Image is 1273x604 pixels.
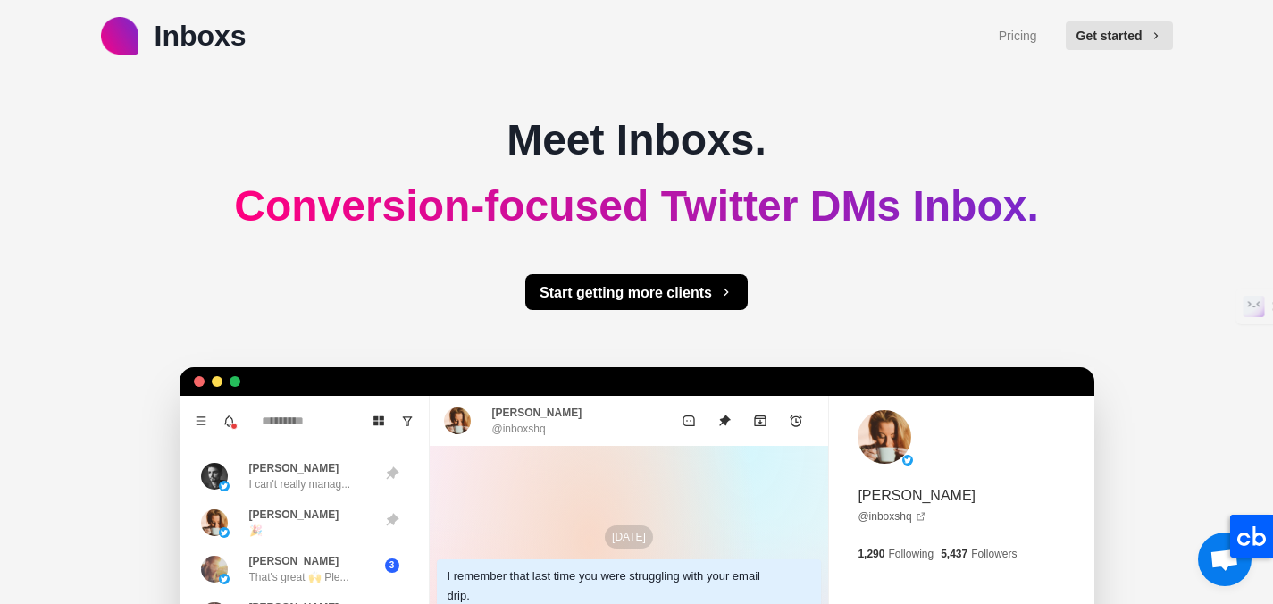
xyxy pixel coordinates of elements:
p: Inboxs [155,14,247,57]
p: That's great 🙌 Ple... [249,569,349,585]
img: picture [201,463,228,490]
span: 3 [385,558,399,573]
button: Archive [742,403,778,439]
p: @inboxshq [492,421,546,437]
p: I can't really manag... [249,476,351,492]
p: [DATE] [605,525,653,549]
a: Pricing [999,27,1037,46]
img: picture [219,527,230,538]
p: [PERSON_NAME] [858,485,976,507]
button: Notifications [215,407,244,435]
p: [PERSON_NAME] [249,460,339,476]
img: logo [101,17,138,55]
img: picture [444,407,471,434]
img: picture [902,455,913,466]
img: picture [219,574,230,584]
button: Board View [364,407,393,435]
p: Following [888,546,934,562]
button: Menu [187,407,215,435]
button: Get started [1066,21,1173,50]
a: logoInboxs [101,14,247,57]
div: Open chat [1198,533,1252,586]
p: [PERSON_NAME] [249,553,339,569]
p: Followers [971,546,1017,562]
button: Show unread conversations [393,407,422,435]
button: Unpin [707,403,742,439]
p: 🎉 [249,523,263,539]
img: picture [201,556,228,583]
p: 1,290 [858,546,884,562]
img: picture [219,481,230,491]
h2: Conversion-focused Twitter DMs Inbox. [234,180,1039,232]
a: @inboxshq [858,508,925,524]
p: [PERSON_NAME] [249,507,339,523]
button: Start getting more clients [525,274,748,310]
p: [PERSON_NAME] [492,405,582,421]
button: Mark as unread [671,403,707,439]
button: Add reminder [778,403,814,439]
p: 5,437 [941,546,967,562]
h2: Meet Inboxs. [507,114,766,166]
img: picture [201,509,228,536]
img: picture [858,410,911,464]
